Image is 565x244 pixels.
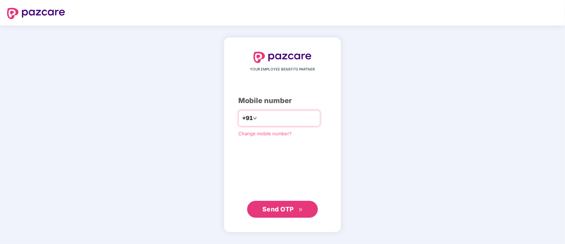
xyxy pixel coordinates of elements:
[238,131,292,136] a: Change mobile number?
[253,116,257,120] span: down
[298,208,303,212] span: double-right
[7,8,65,19] img: logo
[254,52,311,63] img: logo
[238,95,327,106] div: Mobile number
[242,114,253,123] span: +91
[247,201,318,218] button: Send OTPdouble-right
[262,205,294,213] span: Send OTP
[250,67,315,72] span: YOUR EMPLOYEE BENEFITS PARTNER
